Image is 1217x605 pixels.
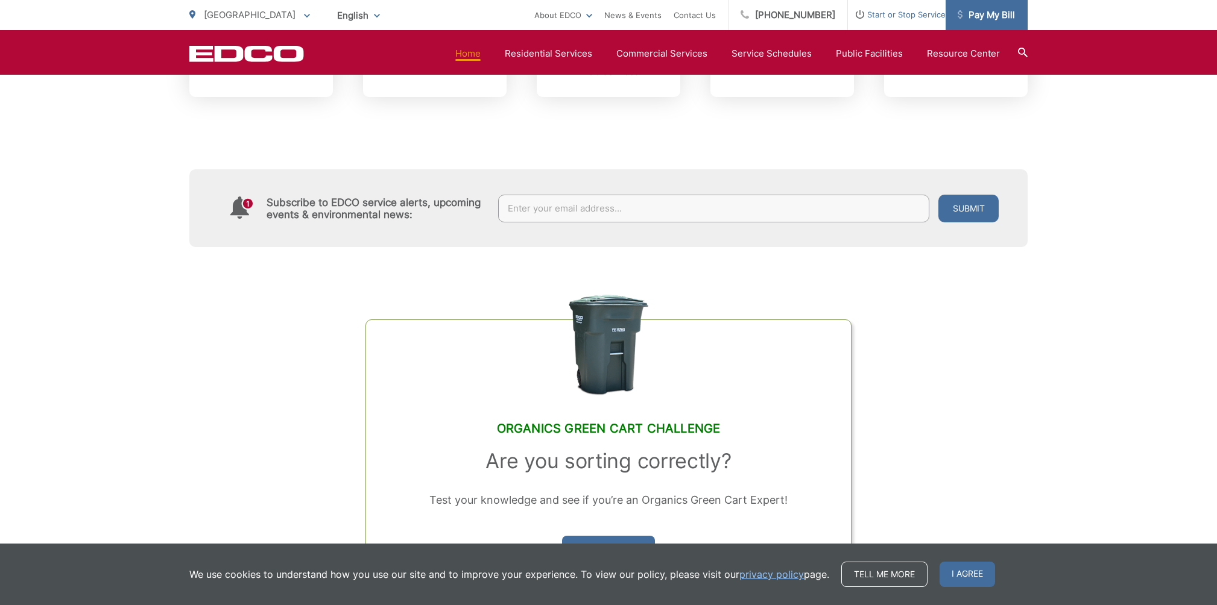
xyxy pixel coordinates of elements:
[534,8,592,22] a: About EDCO
[739,567,804,581] a: privacy policy
[498,195,930,222] input: Enter your email address...
[455,46,481,61] a: Home
[841,562,928,587] a: Tell me more
[562,536,655,560] a: Take the Quiz
[204,9,296,20] span: [GEOGRAPHIC_DATA]
[505,46,592,61] a: Residential Services
[927,46,1000,61] a: Resource Center
[836,46,903,61] a: Public Facilities
[189,45,304,62] a: EDCD logo. Return to the homepage.
[938,195,999,222] button: Submit
[396,449,821,473] h3: Are you sorting correctly?
[189,567,829,581] p: We use cookies to understand how you use our site and to improve your experience. To view our pol...
[604,8,662,22] a: News & Events
[616,46,707,61] a: Commercial Services
[396,421,821,436] h2: Organics Green Cart Challenge
[732,46,812,61] a: Service Schedules
[940,562,995,587] span: I agree
[328,5,389,26] span: English
[396,491,821,509] p: Test your knowledge and see if you’re an Organics Green Cart Expert!
[958,8,1015,22] span: Pay My Bill
[674,8,716,22] a: Contact Us
[267,196,486,221] h4: Subscribe to EDCO service alerts, upcoming events & environmental news:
